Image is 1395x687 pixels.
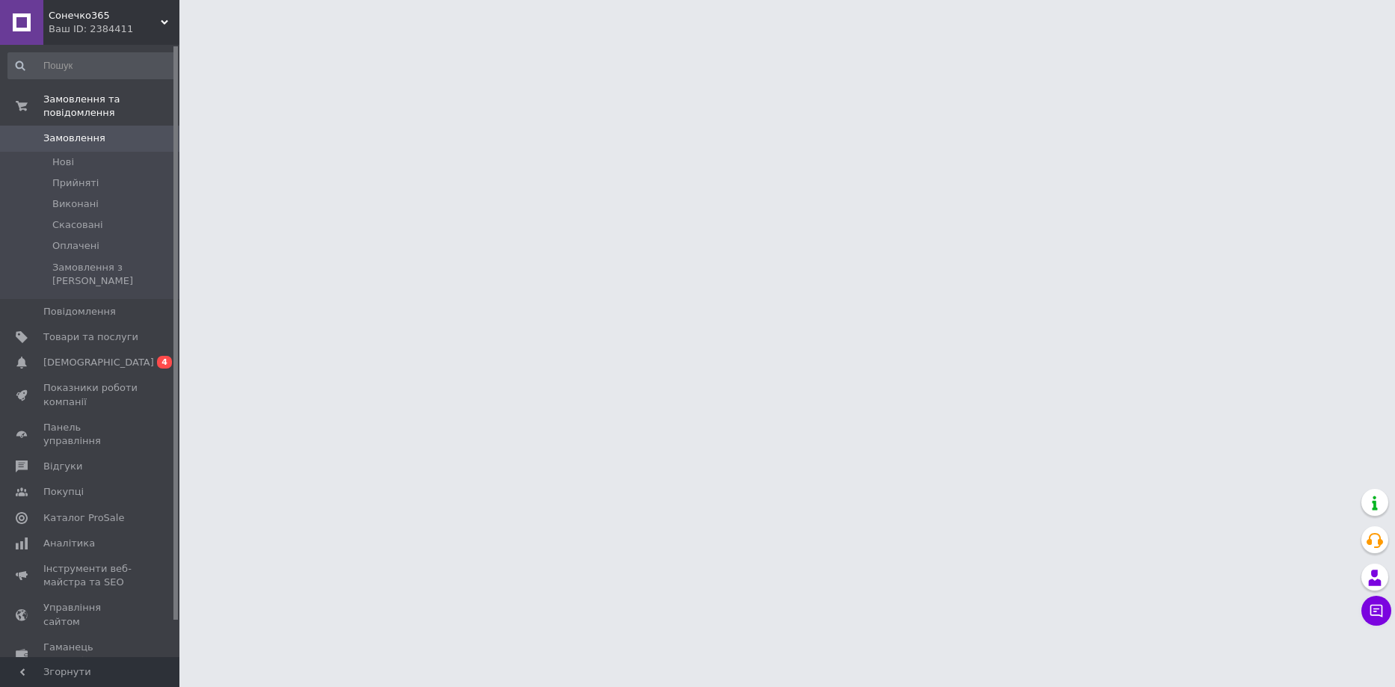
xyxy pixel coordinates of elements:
[52,239,99,253] span: Оплачені
[52,218,103,232] span: Скасовані
[49,22,179,36] div: Ваш ID: 2384411
[157,356,172,369] span: 4
[43,421,138,448] span: Панель управління
[43,356,154,369] span: [DEMOGRAPHIC_DATA]
[49,9,161,22] span: Сонечко365
[43,330,138,344] span: Товари та послуги
[1361,596,1391,626] button: Чат з покупцем
[43,93,179,120] span: Замовлення та повідомлення
[43,485,84,499] span: Покупці
[7,52,176,79] input: Пошук
[43,641,138,668] span: Гаманець компанії
[43,511,124,525] span: Каталог ProSale
[43,537,95,550] span: Аналітика
[43,132,105,145] span: Замовлення
[43,381,138,408] span: Показники роботи компанії
[52,155,74,169] span: Нові
[52,176,99,190] span: Прийняті
[43,562,138,589] span: Інструменти веб-майстра та SEO
[52,197,99,211] span: Виконані
[43,305,116,318] span: Повідомлення
[43,601,138,628] span: Управління сайтом
[52,261,175,288] span: Замовлення з [PERSON_NAME]
[43,460,82,473] span: Відгуки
